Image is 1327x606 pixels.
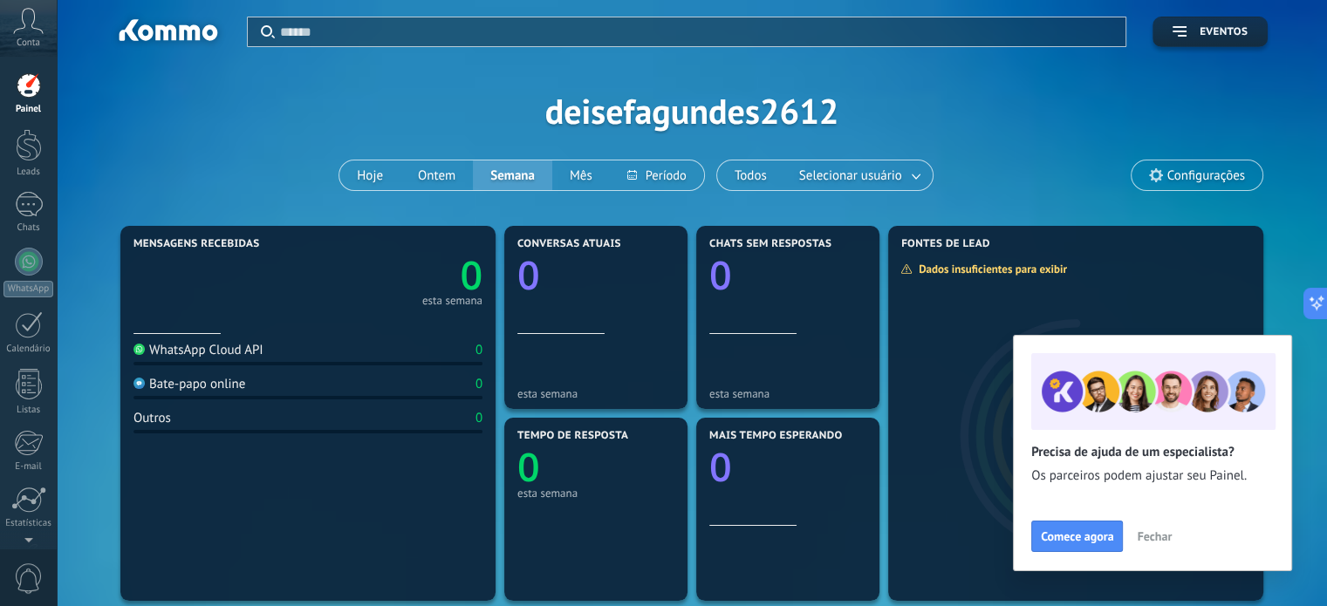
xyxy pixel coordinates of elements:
div: Chats [3,222,54,234]
div: Outros [133,410,171,426]
text: 0 [709,440,732,494]
span: Eventos [1200,26,1248,38]
span: Fechar [1137,530,1172,542]
div: Listas [3,405,54,416]
div: esta semana [517,487,674,500]
span: Tempo de resposta [517,430,628,442]
img: Bate-papo online [133,378,145,389]
div: Calendário [3,344,54,355]
h2: Precisa de ajuda de um especialista? [1031,444,1274,460]
button: Fechar [1129,523,1180,549]
div: Bate-papo online [133,376,245,392]
img: WhatsApp Cloud API [133,344,145,355]
a: 0 [308,249,482,302]
div: esta semana [422,296,482,305]
button: Hoje [339,160,400,190]
text: 0 [460,249,482,302]
span: Comece agora [1041,530,1113,542]
button: Semana [473,160,552,190]
span: Mensagens recebidas [133,238,259,250]
button: Todos [717,160,784,190]
button: Selecionar usuário [784,160,933,190]
span: Configurações [1167,168,1245,183]
span: Os parceiros podem ajustar seu Painel. [1031,467,1274,485]
text: 0 [517,440,540,494]
button: Período [610,160,704,190]
text: 0 [517,249,540,302]
div: 0 [475,376,482,392]
div: esta semana [517,387,674,400]
div: 0 [475,342,482,358]
div: Leads [3,167,54,178]
div: WhatsApp Cloud API [133,342,263,358]
div: Dados insuficientes para exibir [900,262,1079,276]
button: Comece agora [1031,521,1123,552]
span: Conversas atuais [517,238,621,250]
div: Estatísticas [3,518,54,529]
div: esta semana [709,387,866,400]
span: Mais tempo esperando [709,430,843,442]
span: Fontes de lead [901,238,990,250]
div: Painel [3,104,54,115]
span: Chats sem respostas [709,238,831,250]
span: Selecionar usuário [796,164,906,187]
div: WhatsApp [3,281,53,297]
button: Mês [552,160,610,190]
div: 0 [475,410,482,426]
button: Ontem [400,160,473,190]
button: Eventos [1153,17,1268,47]
div: E-mail [3,461,54,473]
text: 0 [709,249,732,302]
span: Conta [17,37,40,49]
